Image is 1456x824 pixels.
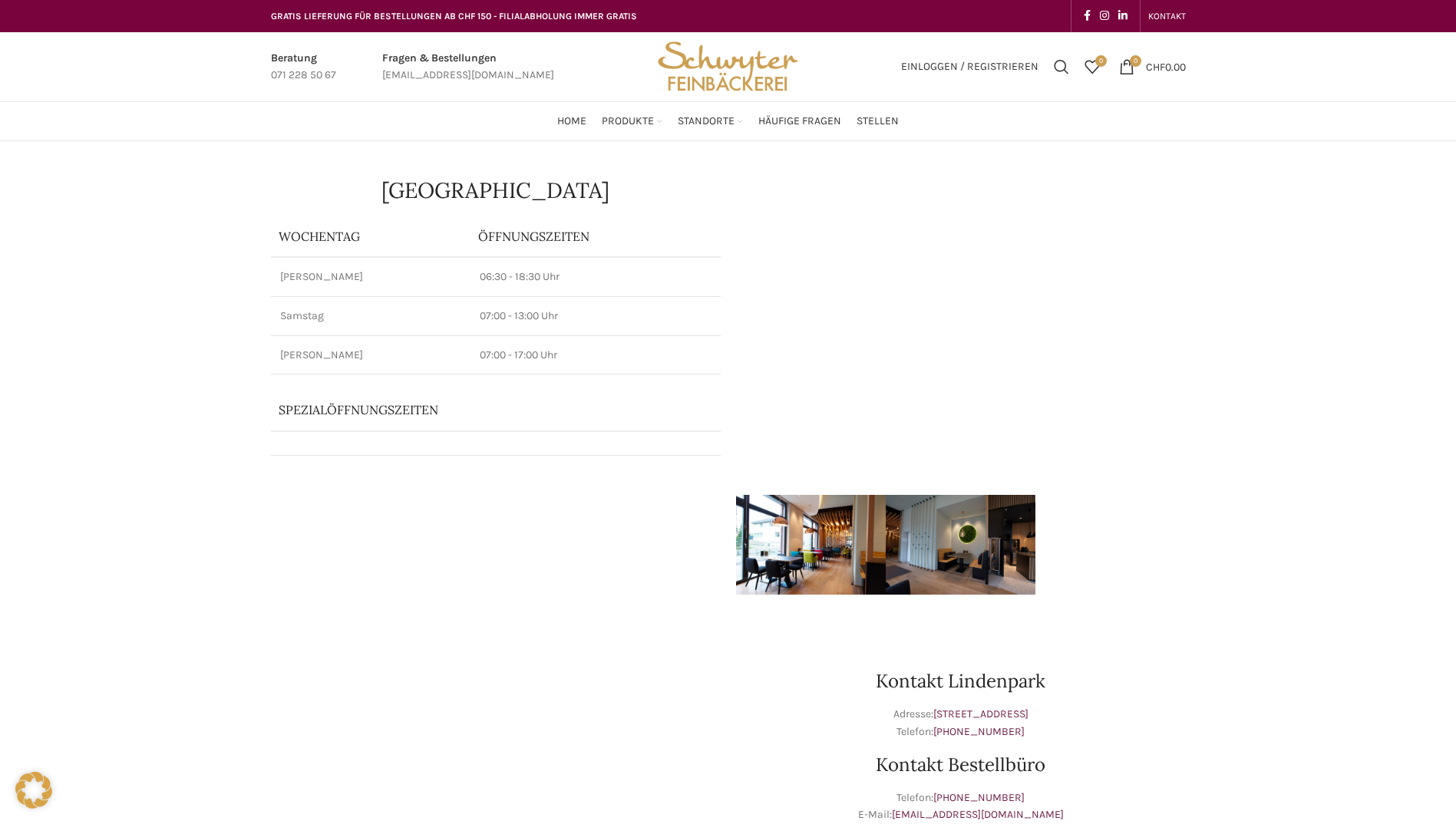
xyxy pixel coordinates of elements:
a: [EMAIL_ADDRESS][DOMAIN_NAME] [892,808,1064,821]
a: 0 CHF0.00 [1111,51,1194,82]
a: Produkte [602,106,662,137]
span: Standorte [678,114,735,129]
span: Home [557,114,586,129]
a: [PHONE_NUMBER] [933,791,1025,804]
h1: [GEOGRAPHIC_DATA] [271,180,721,201]
p: [PERSON_NAME] [280,348,461,363]
p: Telefon: E-Mail: [736,789,1186,824]
h2: Kontakt Lindenpark [736,672,1186,691]
div: Meine Wunschliste [1077,51,1108,82]
span: CHF [1146,60,1165,73]
a: Home [557,106,586,137]
div: Main navigation [263,106,1194,137]
a: KONTAKT [1148,1,1186,31]
p: Wochentag [279,228,463,245]
a: Standorte [678,106,743,137]
div: Secondary navigation [1141,1,1194,31]
a: Stellen [857,106,899,137]
a: Facebook social link [1079,5,1095,27]
p: ÖFFNUNGSZEITEN [478,228,713,245]
p: Samstag [280,308,461,324]
a: Linkedin social link [1114,5,1132,27]
span: Produkte [602,114,654,129]
a: [PHONE_NUMBER] [933,725,1025,738]
p: Spezialöffnungszeiten [279,401,670,418]
span: KONTAKT [1148,11,1186,21]
a: 0 [1077,51,1108,82]
a: Einloggen / Registrieren [893,51,1046,82]
p: 07:00 - 17:00 Uhr [480,348,711,363]
p: Adresse: Telefon: [736,706,1186,740]
a: Häufige Fragen [758,106,841,137]
a: Infobox link [271,50,336,84]
span: Häufige Fragen [758,114,841,129]
span: GRATIS LIEFERUNG FÜR BESTELLUNGEN AB CHF 150 - FILIALABHOLUNG IMMER GRATIS [271,11,637,21]
span: 0 [1095,55,1107,67]
img: 006-e1571983941404 [1035,495,1185,595]
a: Suchen [1046,51,1077,82]
bdi: 0.00 [1146,60,1186,73]
img: 002-1-e1571984059720 [886,495,1035,595]
a: [STREET_ADDRESS] [933,707,1028,720]
p: [PERSON_NAME] [280,269,461,285]
a: Instagram social link [1095,5,1114,27]
img: 003-e1571984124433 [736,495,886,595]
h2: Kontakt Bestellbüro [736,756,1186,774]
p: 06:30 - 18:30 Uhr [480,269,711,285]
a: Infobox link [382,50,554,84]
span: 0 [1130,55,1141,67]
p: 07:00 - 13:00 Uhr [480,308,711,324]
span: Einloggen / Registrieren [901,61,1038,72]
img: Bäckerei Schwyter [652,32,803,101]
img: 016-e1571924866289 [1185,495,1335,595]
a: Site logo [652,59,803,72]
span: Stellen [857,114,899,129]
